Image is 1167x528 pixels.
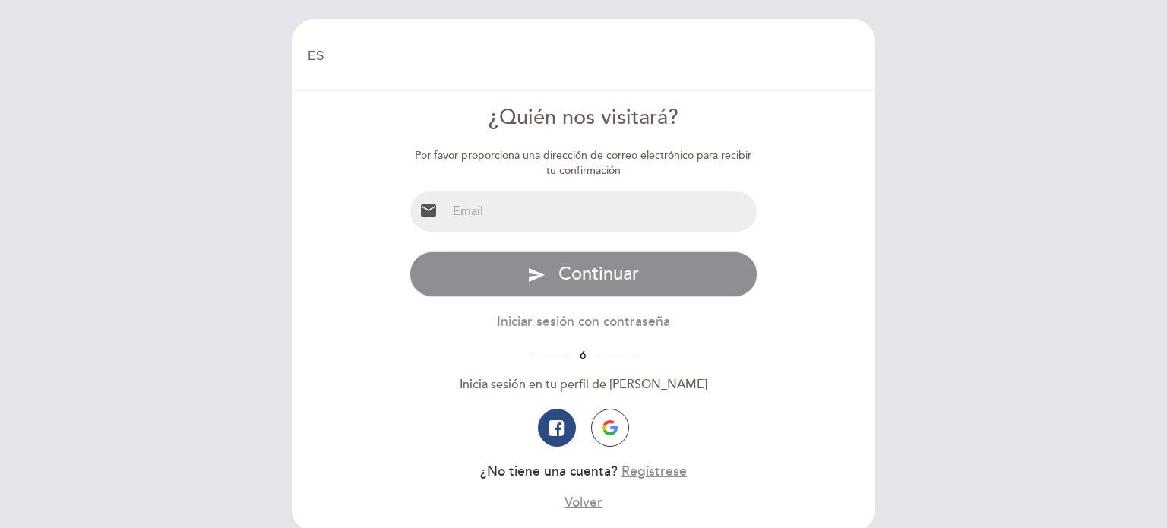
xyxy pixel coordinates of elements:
i: email [419,201,438,220]
button: send Continuar [410,251,758,297]
div: Por favor proporciona una dirección de correo electrónico para recibir tu confirmación [410,148,758,179]
i: send [527,266,546,284]
span: ¿No tiene una cuenta? [480,463,618,479]
span: Continuar [558,263,639,285]
button: Regístrese [621,462,687,481]
div: Inicia sesión en tu perfil de [PERSON_NAME] [410,376,758,394]
button: Iniciar sesión con contraseña [497,312,670,331]
div: ¿Quién nos visitará? [410,103,758,133]
input: Email [447,191,757,232]
img: icon-google.png [602,420,618,435]
span: ó [568,349,598,362]
button: Volver [565,493,602,512]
